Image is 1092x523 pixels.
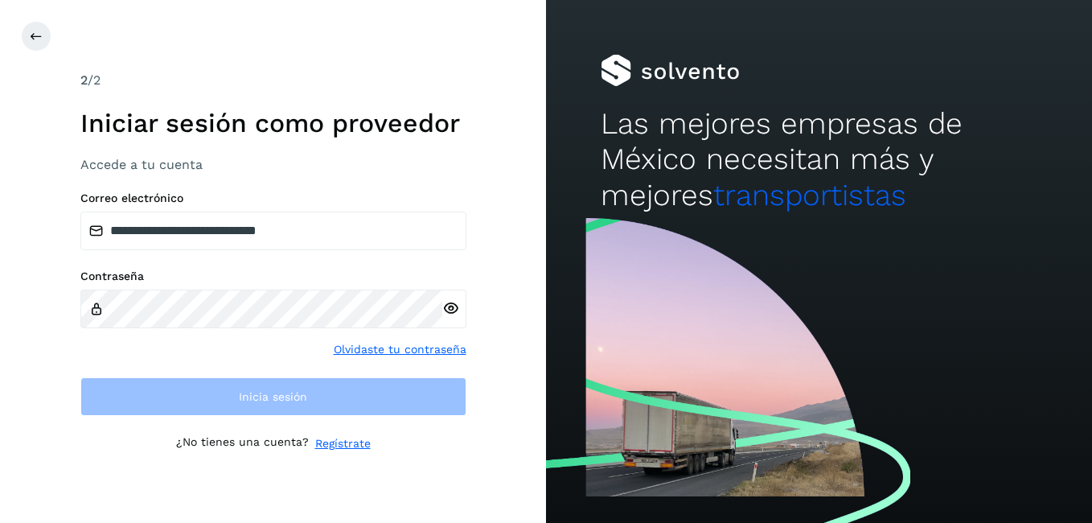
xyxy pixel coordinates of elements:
p: ¿No tienes una cuenta? [176,435,309,452]
button: Inicia sesión [80,377,466,416]
h2: Las mejores empresas de México necesitan más y mejores [601,106,1037,213]
a: Olvidaste tu contraseña [334,341,466,358]
div: /2 [80,71,466,90]
a: Regístrate [315,435,371,452]
h1: Iniciar sesión como proveedor [80,108,466,138]
h3: Accede a tu cuenta [80,157,466,172]
span: 2 [80,72,88,88]
label: Contraseña [80,270,466,283]
label: Correo electrónico [80,191,466,205]
span: transportistas [713,178,906,212]
span: Inicia sesión [239,391,307,402]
